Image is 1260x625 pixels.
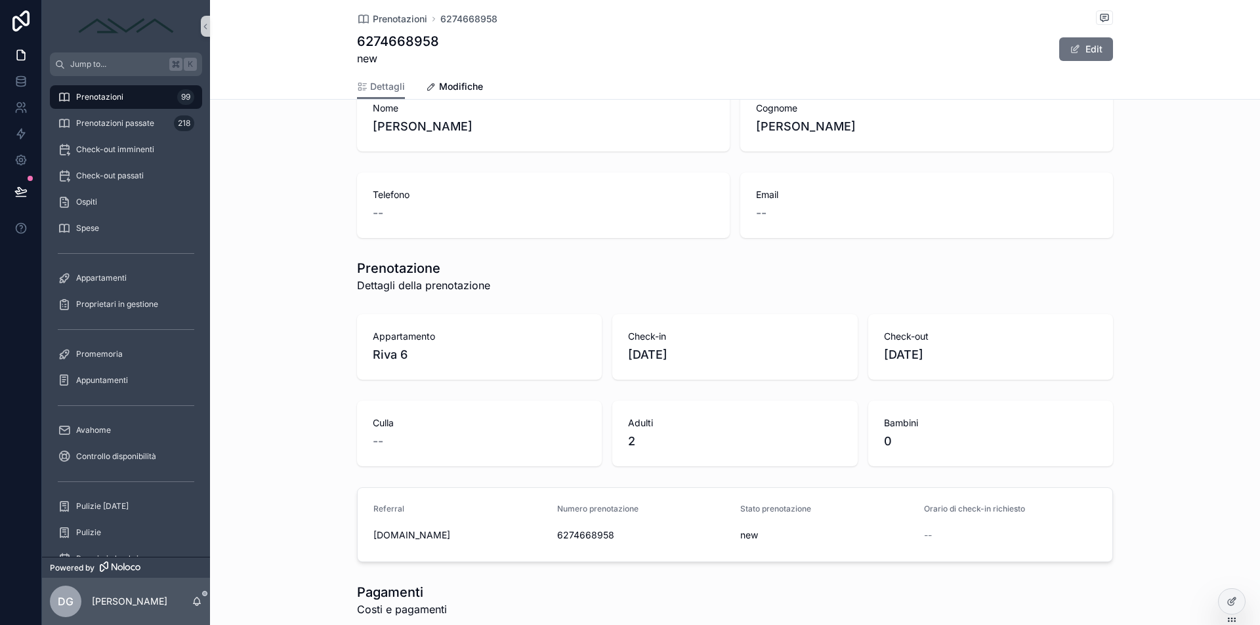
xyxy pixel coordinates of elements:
[50,190,202,214] a: Ospiti
[756,188,1097,201] span: Email
[76,92,123,102] span: Prenotazioni
[76,451,156,462] span: Controllo disponibilità
[357,259,490,277] h1: Prenotazione
[50,164,202,188] a: Check-out passati
[373,330,586,343] span: Appartamento
[756,204,766,222] span: --
[884,416,1097,430] span: Bambini
[76,349,123,359] span: Promemoria
[357,601,447,617] span: Costi e pagamenti
[357,277,490,293] span: Dettagli della prenotazione
[50,292,202,316] a: Proprietari in gestione
[756,117,1097,136] span: [PERSON_NAME]
[177,89,194,105] div: 99
[440,12,497,26] a: 6274668958
[42,76,210,557] div: scrollable content
[50,138,202,161] a: Check-out imminenti
[76,273,127,283] span: Appartamenti
[357,583,447,601] h1: Pagamenti
[370,80,405,93] span: Dettagli
[76,144,154,155] span: Check-out imminenti
[76,375,128,386] span: Appuntamenti
[373,346,586,364] span: Riva 6
[185,59,196,70] span: K
[924,529,932,542] span: --
[373,188,714,201] span: Telefono
[426,75,483,101] a: Modifiche
[76,171,144,181] span: Check-out passati
[76,554,143,564] span: Prossimi check-in
[628,346,841,364] span: [DATE]
[557,529,730,542] span: 6274668958
[50,111,202,135] a: Prenotazioni passate218
[73,16,178,37] img: App logo
[373,416,586,430] span: Culla
[357,75,405,100] a: Dettagli
[76,527,101,538] span: Pulizie
[50,494,202,518] a: Pulizie [DATE]
[76,197,97,207] span: Ospiti
[76,118,154,129] span: Prenotazioni passate
[50,85,202,109] a: Prenotazioni99
[439,80,483,93] span: Modifiche
[357,12,427,26] a: Prenotazioni
[557,504,639,514] span: Numero prenotazione
[42,557,210,578] a: Powered by
[373,432,383,451] span: --
[76,299,158,310] span: Proprietari in gestione
[50,418,202,442] a: Avahome
[50,342,202,366] a: Promemoria
[628,330,841,343] span: Check-in
[740,504,811,514] span: Stato prenotazione
[756,102,1097,115] span: Cognome
[373,204,383,222] span: --
[50,216,202,240] a: Spese
[357,32,439,50] h1: 6274668958
[70,59,164,70] span: Jump to...
[628,432,841,451] span: 2
[373,529,547,542] span: [DOMAIN_NAME]
[373,117,714,136] span: [PERSON_NAME]
[884,330,1097,343] span: Check-out
[357,50,439,66] span: new
[50,369,202,392] a: Appuntamenti
[373,12,427,26] span: Prenotazioni
[924,504,1025,514] span: Orario di check-in richiesto
[884,432,1097,451] span: 0
[884,346,1097,364] span: [DATE]
[76,501,129,512] span: Pulizie [DATE]
[76,223,99,233] span: Spese
[50,521,202,544] a: Pulizie
[1059,37,1113,61] button: Edit
[373,504,404,514] span: Referral
[373,102,714,115] span: Nome
[740,529,913,542] span: new
[76,425,111,435] span: Avahome
[50,547,202,571] a: Prossimi check-in
[92,595,167,608] p: [PERSON_NAME]
[50,266,202,290] a: Appartamenti
[58,594,73,609] span: DG
[628,416,841,430] span: Adulti
[174,115,194,131] div: 218
[50,563,94,573] span: Powered by
[50,445,202,468] a: Controllo disponibilità
[50,52,202,76] button: Jump to...K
